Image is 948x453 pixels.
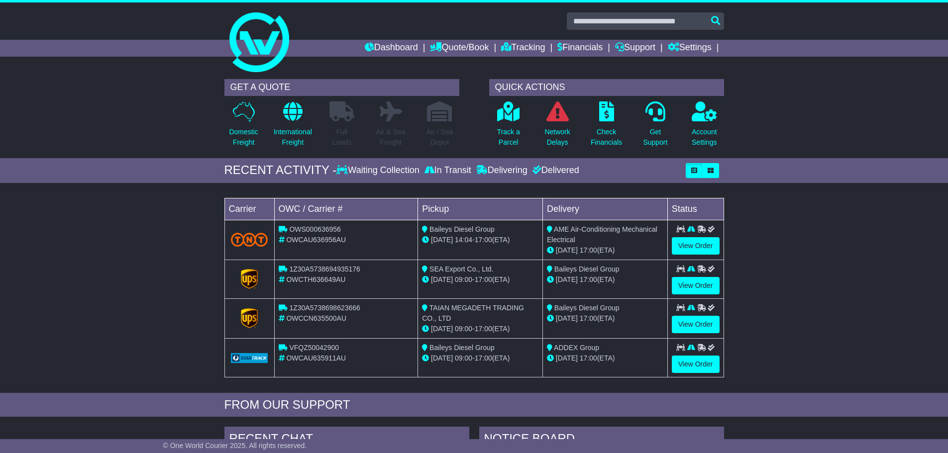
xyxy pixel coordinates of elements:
[376,127,406,148] p: Air & Sea Freight
[241,308,258,328] img: GetCarrierServiceLogo
[224,398,724,412] div: FROM OUR SUPPORT
[672,316,720,333] a: View Order
[429,344,495,352] span: Baileys Diesel Group
[289,344,339,352] span: VFQZ50042900
[580,314,597,322] span: 17:00
[580,275,597,283] span: 17:00
[580,354,597,362] span: 17:00
[475,354,492,362] span: 17:00
[667,198,724,220] td: Status
[489,79,724,96] div: QUICK ACTIONS
[224,79,459,96] div: GET A QUOTE
[422,324,538,334] div: - (ETA)
[431,236,453,244] span: [DATE]
[455,325,472,333] span: 09:00
[422,235,538,245] div: - (ETA)
[501,40,545,57] a: Tracking
[426,127,453,148] p: Air / Sea Depot
[691,101,718,153] a: AccountSettings
[557,40,603,57] a: Financials
[455,354,472,362] span: 09:00
[455,236,472,244] span: 14:04
[274,127,312,148] p: International Freight
[241,269,258,289] img: GetCarrierServiceLogo
[672,356,720,373] a: View Order
[286,354,346,362] span: OWCAU635911AU
[475,325,492,333] span: 17:00
[224,163,337,178] div: RECENT ACTIVITY -
[497,127,520,148] p: Track a Parcel
[289,265,360,273] span: 1Z30A5738694935176
[422,274,538,285] div: - (ETA)
[615,40,655,57] a: Support
[556,246,578,254] span: [DATE]
[692,127,717,148] p: Account Settings
[672,277,720,294] a: View Order
[554,304,620,312] span: Baileys Diesel Group
[547,225,657,244] span: AME Air-Conditioning Mechanical Electrical
[431,325,453,333] span: [DATE]
[163,442,307,450] span: © One World Courier 2025. All rights reserved.
[547,274,663,285] div: (ETA)
[286,314,346,322] span: OWCCN635500AU
[229,127,258,148] p: Domestic Freight
[286,275,345,283] span: OWCTH636649AU
[544,101,570,153] a: NetworkDelays
[475,275,492,283] span: 17:00
[286,236,346,244] span: OWCAU636956AU
[544,127,570,148] p: Network Delays
[431,354,453,362] span: [DATE]
[455,275,472,283] span: 09:00
[429,265,493,273] span: SEA Export Co., Ltd.
[273,101,313,153] a: InternationalFreight
[556,275,578,283] span: [DATE]
[289,304,360,312] span: 1Z30A5738698623666
[431,275,453,283] span: [DATE]
[580,246,597,254] span: 17:00
[556,354,578,362] span: [DATE]
[231,233,268,246] img: TNT_Domestic.png
[418,198,543,220] td: Pickup
[336,165,421,176] div: Waiting Collection
[289,225,341,233] span: OWS000636956
[228,101,258,153] a: DomesticFreight
[547,313,663,324] div: (ETA)
[422,304,524,322] span: TAIAN MEGADETH TRADING CO., LTD
[530,165,579,176] div: Delivered
[475,236,492,244] span: 17:00
[672,237,720,255] a: View Order
[542,198,667,220] td: Delivery
[231,353,268,363] img: GetCarrierServiceLogo
[224,198,274,220] td: Carrier
[329,127,354,148] p: Full Loads
[274,198,418,220] td: OWC / Carrier #
[554,344,599,352] span: ADDEX Group
[643,127,667,148] p: Get Support
[547,245,663,256] div: (ETA)
[668,40,712,57] a: Settings
[422,165,474,176] div: In Transit
[365,40,418,57] a: Dashboard
[556,314,578,322] span: [DATE]
[497,101,521,153] a: Track aParcel
[422,353,538,363] div: - (ETA)
[547,353,663,363] div: (ETA)
[554,265,620,273] span: Baileys Diesel Group
[642,101,668,153] a: GetSupport
[429,225,495,233] span: Baileys Diesel Group
[590,101,623,153] a: CheckFinancials
[430,40,489,57] a: Quote/Book
[474,165,530,176] div: Delivering
[591,127,622,148] p: Check Financials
